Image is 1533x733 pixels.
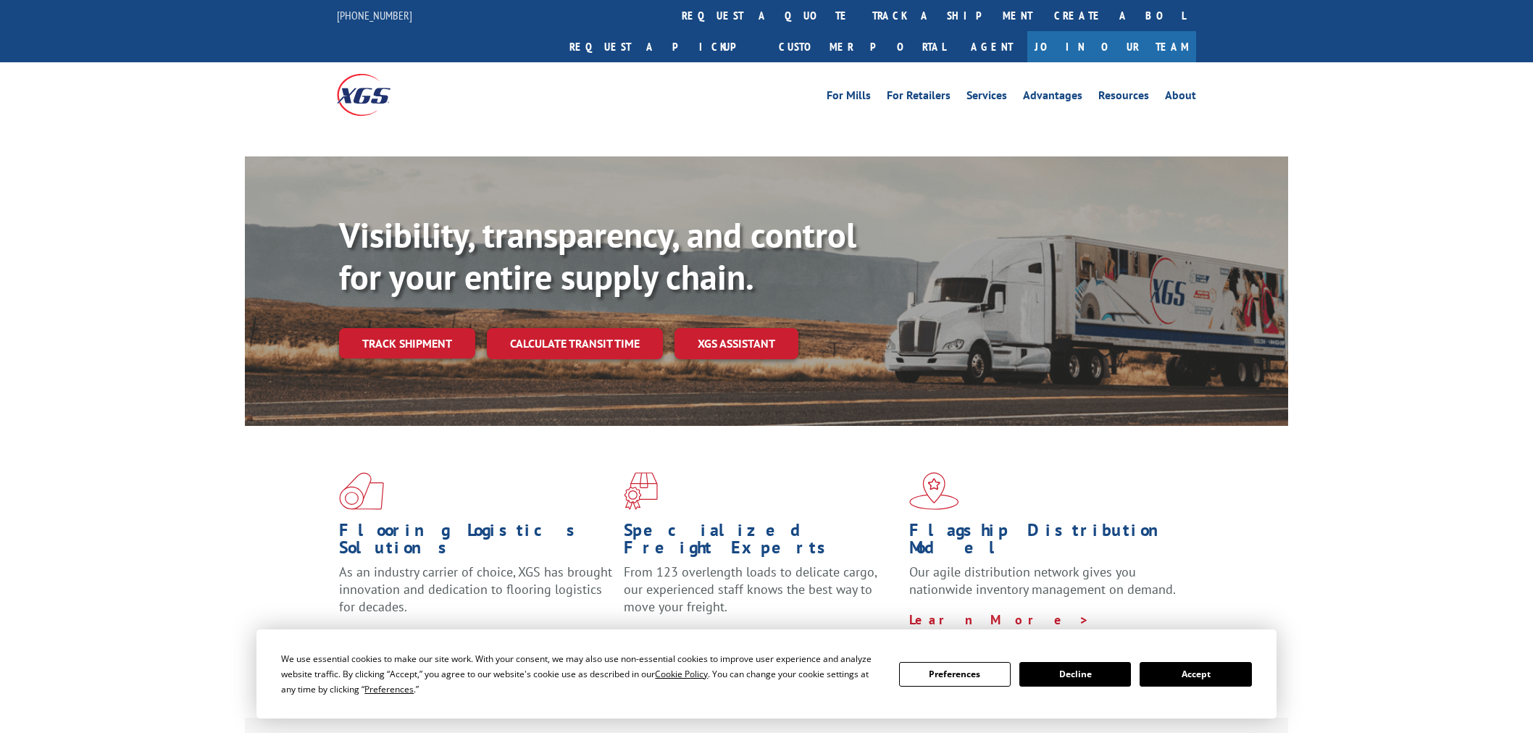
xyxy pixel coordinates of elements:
[624,472,658,510] img: xgs-icon-focused-on-flooring-red
[624,522,898,564] h1: Specialized Freight Experts
[1023,90,1082,106] a: Advantages
[339,472,384,510] img: xgs-icon-total-supply-chain-intelligence-red
[487,328,663,359] a: Calculate transit time
[337,8,412,22] a: [PHONE_NUMBER]
[887,90,951,106] a: For Retailers
[1140,662,1251,687] button: Accept
[1027,31,1196,62] a: Join Our Team
[339,629,519,645] a: Learn More >
[364,683,414,695] span: Preferences
[966,90,1007,106] a: Services
[256,629,1277,719] div: Cookie Consent Prompt
[339,564,612,615] span: As an industry carrier of choice, XGS has brought innovation and dedication to flooring logistics...
[559,31,768,62] a: Request a pickup
[827,90,871,106] a: For Mills
[281,651,881,697] div: We use essential cookies to make our site work. With your consent, we may also use non-essential ...
[909,611,1090,628] a: Learn More >
[768,31,956,62] a: Customer Portal
[1019,662,1131,687] button: Decline
[909,564,1176,598] span: Our agile distribution network gives you nationwide inventory management on demand.
[899,662,1011,687] button: Preferences
[1098,90,1149,106] a: Resources
[655,668,708,680] span: Cookie Policy
[1165,90,1196,106] a: About
[956,31,1027,62] a: Agent
[909,472,959,510] img: xgs-icon-flagship-distribution-model-red
[624,629,804,645] a: Learn More >
[339,328,475,359] a: Track shipment
[624,564,898,628] p: From 123 overlength loads to delicate cargo, our experienced staff knows the best way to move you...
[339,212,856,299] b: Visibility, transparency, and control for your entire supply chain.
[339,522,613,564] h1: Flooring Logistics Solutions
[674,328,798,359] a: XGS ASSISTANT
[909,522,1183,564] h1: Flagship Distribution Model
